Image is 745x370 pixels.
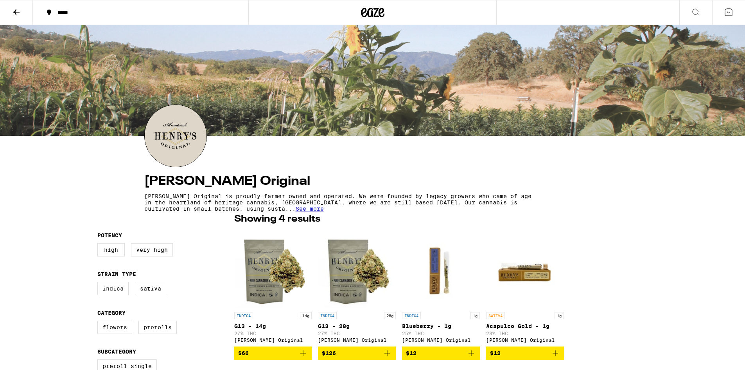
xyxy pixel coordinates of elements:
[97,243,125,256] label: High
[97,282,129,295] label: Indica
[406,350,416,356] span: $12
[486,312,505,319] p: SATIVA
[318,347,396,360] button: Add to bag
[234,331,312,336] p: 27% THC
[402,230,480,347] a: Open page for Blueberry - 1g from Henry's Original
[135,282,166,295] label: Sativa
[97,310,126,316] legend: Category
[144,193,532,212] p: [PERSON_NAME] Original is proudly farmer owned and operated. We were founded by legacy growers wh...
[490,350,501,356] span: $12
[318,338,396,343] div: [PERSON_NAME] Original
[238,350,249,356] span: $66
[234,323,312,329] p: G13 - 14g
[402,323,480,329] p: Blueberry - 1g
[322,350,336,356] span: $126
[402,230,480,308] img: Henry's Original - Blueberry - 1g
[138,321,177,334] label: Prerolls
[97,232,122,238] legend: Potency
[486,230,564,347] a: Open page for Acapulco Gold - 1g from Henry's Original
[318,230,396,347] a: Open page for G13 - 28g from Henry's Original
[402,347,480,360] button: Add to bag
[144,175,601,188] h4: [PERSON_NAME] Original
[402,338,480,343] div: [PERSON_NAME] Original
[402,312,421,319] p: INDICA
[318,312,337,319] p: INDICA
[470,312,480,319] p: 1g
[486,331,564,336] p: 23% THC
[402,331,480,336] p: 25% THC
[97,348,136,355] legend: Subcategory
[486,323,564,329] p: Acapulco Gold - 1g
[234,347,312,360] button: Add to bag
[145,105,206,167] img: Henry's Original logo
[318,230,396,308] img: Henry's Original - G13 - 28g
[486,230,564,308] img: Henry's Original - Acapulco Gold - 1g
[234,230,312,308] img: Henry's Original - G13 - 14g
[486,338,564,343] div: [PERSON_NAME] Original
[234,312,253,319] p: INDICA
[234,213,320,226] p: Showing 4 results
[234,230,312,347] a: Open page for G13 - 14g from Henry's Original
[97,271,136,277] legend: Strain Type
[318,331,396,336] p: 27% THC
[234,338,312,343] div: [PERSON_NAME] Original
[300,312,312,319] p: 14g
[318,323,396,329] p: G13 - 28g
[131,243,173,256] label: Very High
[296,206,324,212] span: See more
[486,347,564,360] button: Add to bag
[555,312,564,319] p: 1g
[384,312,396,319] p: 28g
[97,321,132,334] label: Flowers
